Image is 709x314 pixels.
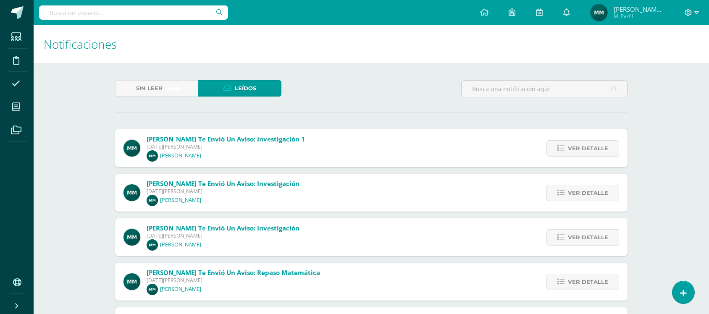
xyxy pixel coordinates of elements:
[44,36,117,52] span: Notificaciones
[136,81,163,96] span: Sin leer
[147,239,158,251] img: b65acb005d36fb7e4841675a23f57f1b.png
[198,80,281,97] a: Leídos
[568,141,608,156] span: Ver detalle
[614,13,664,20] span: Mi Perfil
[160,197,201,204] p: [PERSON_NAME]
[147,150,158,162] img: b65acb005d36fb7e4841675a23f57f1b.png
[123,140,140,157] img: ea0e1a9c59ed4b58333b589e14889882.png
[123,229,140,246] img: ea0e1a9c59ed4b58333b589e14889882.png
[147,268,320,277] span: [PERSON_NAME] te envió un aviso: Repaso matemática
[115,80,198,97] a: Sin leer(449)
[235,81,256,96] span: Leídos
[123,273,140,290] img: ea0e1a9c59ed4b58333b589e14889882.png
[147,232,299,239] span: [DATE][PERSON_NAME]
[39,5,228,20] input: Busca un usuario...
[147,224,299,232] span: [PERSON_NAME] te envió un aviso: Investigación
[160,241,201,248] p: [PERSON_NAME]
[147,188,299,195] span: [DATE][PERSON_NAME]
[160,152,201,159] p: [PERSON_NAME]
[147,195,158,206] img: b65acb005d36fb7e4841675a23f57f1b.png
[147,143,305,150] span: [DATE][PERSON_NAME]
[614,5,664,13] span: [PERSON_NAME] de [PERSON_NAME]
[166,81,181,96] span: (449)
[568,230,608,245] span: Ver detalle
[147,179,299,188] span: [PERSON_NAME] te envió un aviso: Investigación
[147,284,158,295] img: b65acb005d36fb7e4841675a23f57f1b.png
[591,4,607,21] img: 1eb62c5f52af67772d86aeebb57c5bc6.png
[147,135,305,143] span: [PERSON_NAME] te envió un aviso: Investigación 1
[568,274,608,290] span: Ver detalle
[568,185,608,201] span: Ver detalle
[147,277,320,284] span: [DATE][PERSON_NAME]
[123,184,140,201] img: ea0e1a9c59ed4b58333b589e14889882.png
[462,81,627,97] input: Busca una notificación aquí
[160,286,201,293] p: [PERSON_NAME]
